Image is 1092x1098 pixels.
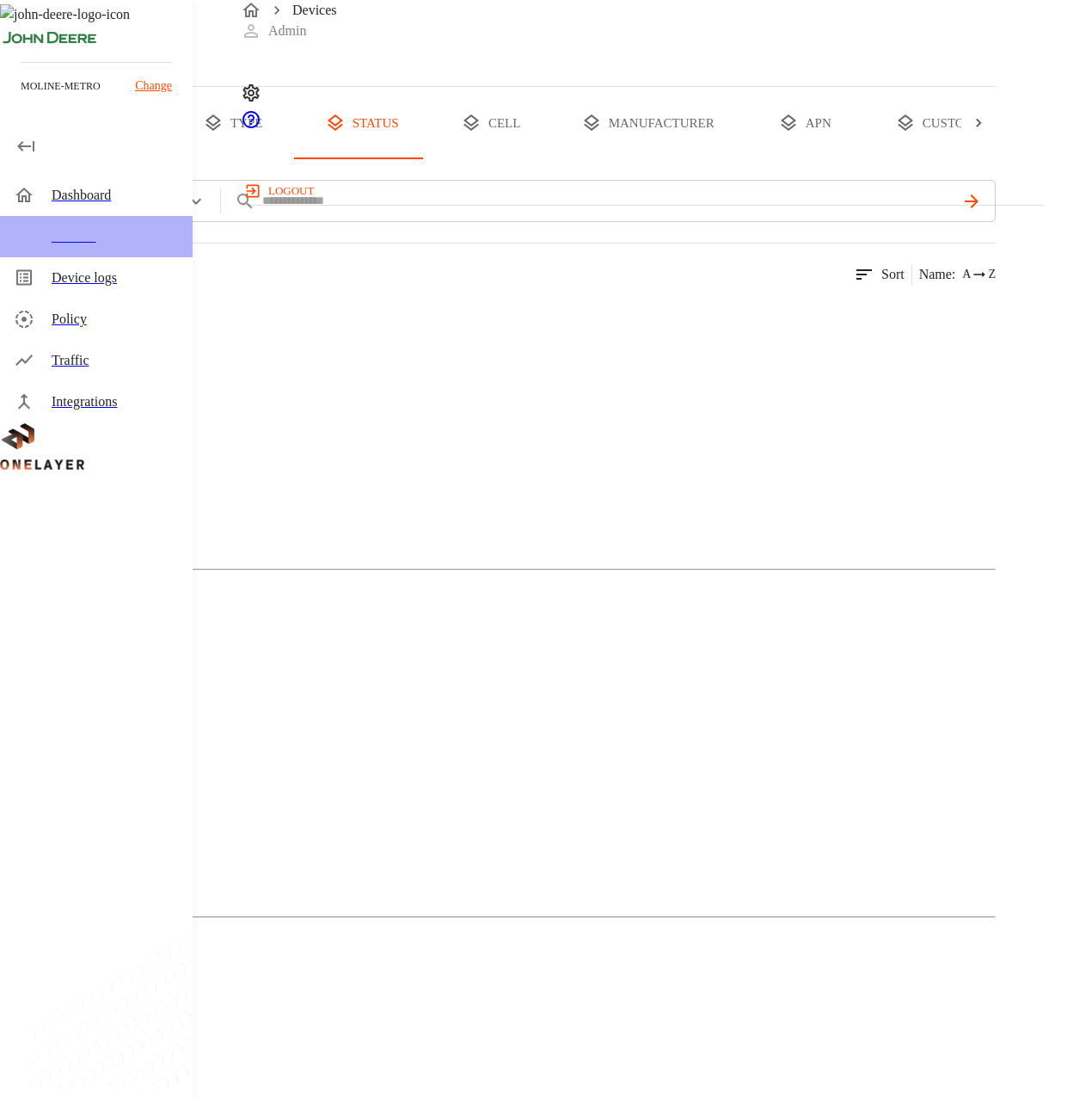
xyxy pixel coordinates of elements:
[34,932,996,953] li: 57 Devices
[241,118,261,133] span: Support Portal
[988,266,996,283] span: Z
[34,584,996,605] li: 542 Devices
[241,118,261,133] a: onelayer-support
[34,605,996,626] li: 97 Models
[881,264,905,285] p: Sort
[241,177,1044,205] a: logout
[919,264,956,285] p: Name :
[34,953,996,973] li: 12 Models
[962,266,971,283] span: A
[268,21,306,41] p: Admin
[241,177,321,205] button: logout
